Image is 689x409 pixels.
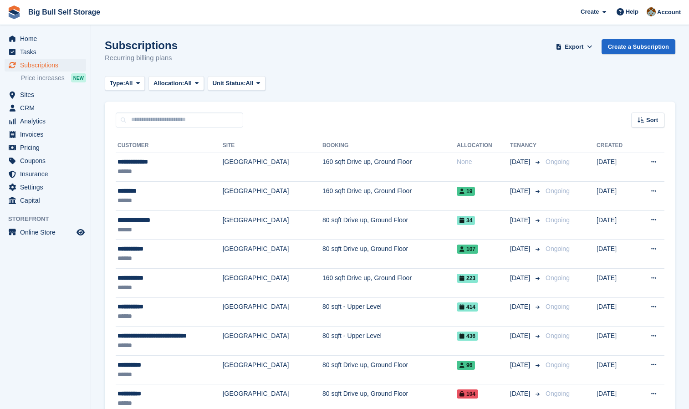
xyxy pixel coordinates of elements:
td: 160 sqft Drive up, Ground Floor [322,269,457,298]
td: [DATE] [597,269,636,298]
span: [DATE] [510,186,532,196]
span: Settings [20,181,75,194]
span: Ongoing [546,216,570,224]
td: 80 sqft Drive up, Ground Floor [322,355,457,384]
a: menu [5,194,86,207]
a: menu [5,115,86,128]
span: [DATE] [510,360,532,370]
span: [DATE] [510,273,532,283]
a: menu [5,141,86,154]
span: Unit Status: [213,79,246,88]
span: Ongoing [546,245,570,252]
td: [DATE] [597,240,636,269]
span: Ongoing [546,187,570,194]
span: Help [626,7,638,16]
span: Ongoing [546,274,570,281]
a: menu [5,168,86,180]
span: 436 [457,332,478,341]
button: Allocation: All [148,76,204,91]
td: [DATE] [597,327,636,356]
td: [GEOGRAPHIC_DATA] [223,182,322,211]
span: 34 [457,216,475,225]
span: Allocation: [153,79,184,88]
a: menu [5,46,86,58]
th: Allocation [457,138,510,153]
td: [GEOGRAPHIC_DATA] [223,297,322,327]
a: menu [5,128,86,141]
span: Create [581,7,599,16]
td: [GEOGRAPHIC_DATA] [223,240,322,269]
span: 19 [457,187,475,196]
div: None [457,157,510,167]
span: [DATE] [510,215,532,225]
td: 80 sqft Drive up, Ground Floor [322,210,457,240]
span: Ongoing [546,390,570,397]
td: [DATE] [597,182,636,211]
span: Insurance [20,168,75,180]
span: Ongoing [546,303,570,310]
span: Export [565,42,583,51]
span: Capital [20,194,75,207]
div: NEW [71,73,86,82]
th: Created [597,138,636,153]
td: 160 sqft Drive up, Ground Floor [322,153,457,182]
a: menu [5,154,86,167]
span: Online Store [20,226,75,239]
td: [GEOGRAPHIC_DATA] [223,327,322,356]
span: Sites [20,88,75,101]
span: Storefront [8,215,91,224]
td: 80 sqft - Upper Level [322,327,457,356]
a: menu [5,102,86,114]
td: [GEOGRAPHIC_DATA] [223,210,322,240]
span: Subscriptions [20,59,75,72]
td: 160 sqft Drive up, Ground Floor [322,182,457,211]
th: Tenancy [510,138,542,153]
span: 104 [457,389,478,399]
h1: Subscriptions [105,39,178,51]
span: 223 [457,274,478,283]
a: menu [5,226,86,239]
a: Price increases NEW [21,73,86,83]
th: Site [223,138,322,153]
span: [DATE] [510,157,532,167]
td: [DATE] [597,153,636,182]
td: [GEOGRAPHIC_DATA] [223,269,322,298]
span: 414 [457,302,478,312]
span: Ongoing [546,361,570,368]
a: menu [5,181,86,194]
img: Mike Llewellen Palmer [647,7,656,16]
button: Unit Status: All [208,76,265,91]
a: menu [5,88,86,101]
td: 80 sqft Drive up, Ground Floor [322,240,457,269]
span: Tasks [20,46,75,58]
a: Create a Subscription [602,39,675,54]
span: Type: [110,79,125,88]
img: stora-icon-8386f47178a22dfd0bd8f6a31ec36ba5ce8667c1dd55bd0f319d3a0aa187defe.svg [7,5,21,19]
a: Preview store [75,227,86,238]
a: menu [5,59,86,72]
span: Price increases [21,74,65,82]
span: Ongoing [546,158,570,165]
span: Invoices [20,128,75,141]
span: Ongoing [546,332,570,339]
p: Recurring billing plans [105,53,178,63]
span: CRM [20,102,75,114]
span: Home [20,32,75,45]
a: menu [5,32,86,45]
span: Sort [646,116,658,125]
span: [DATE] [510,302,532,312]
td: [GEOGRAPHIC_DATA] [223,355,322,384]
th: Customer [116,138,223,153]
th: Booking [322,138,457,153]
span: [DATE] [510,331,532,341]
td: [DATE] [597,210,636,240]
span: 96 [457,361,475,370]
span: Analytics [20,115,75,128]
a: Big Bull Self Storage [25,5,104,20]
span: All [184,79,192,88]
span: Account [657,8,681,17]
td: [DATE] [597,297,636,327]
td: [DATE] [597,355,636,384]
button: Type: All [105,76,145,91]
span: All [246,79,254,88]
